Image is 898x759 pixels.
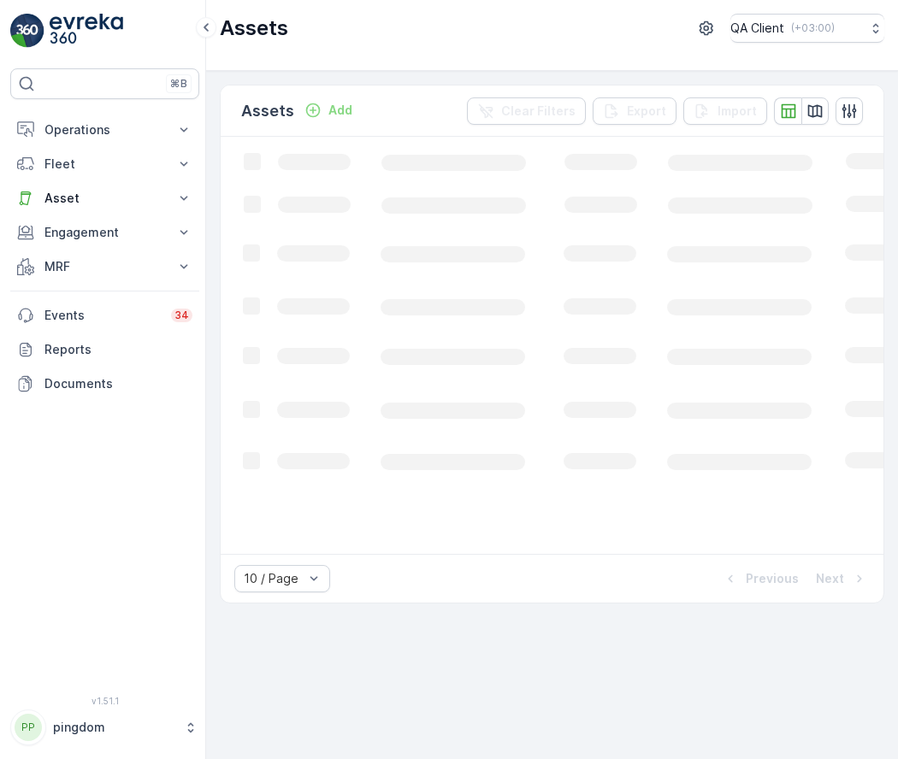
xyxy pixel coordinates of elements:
[720,568,801,589] button: Previous
[241,99,294,123] p: Assets
[170,77,187,91] p: ⌘B
[220,15,288,42] p: Assets
[44,375,192,392] p: Documents
[501,103,576,120] p: Clear Filters
[10,298,199,332] a: Events34
[683,97,767,125] button: Import
[44,258,165,275] p: MRF
[10,147,199,181] button: Fleet
[298,100,359,121] button: Add
[53,719,175,736] p: pingdom
[328,102,352,119] p: Add
[730,14,884,43] button: QA Client(+03:00)
[10,250,199,284] button: MRF
[730,20,784,37] p: QA Client
[10,709,199,745] button: PPpingdom
[50,14,123,48] img: logo_light-DOdMpM7g.png
[174,309,189,322] p: 34
[15,714,42,741] div: PP
[10,367,199,401] a: Documents
[10,696,199,706] span: v 1.51.1
[44,307,161,324] p: Events
[44,341,192,358] p: Reports
[816,570,844,587] p: Next
[10,181,199,215] button: Asset
[10,215,199,250] button: Engagement
[10,14,44,48] img: logo
[593,97,676,125] button: Export
[44,190,165,207] p: Asset
[10,332,199,367] a: Reports
[44,224,165,241] p: Engagement
[791,21,835,35] p: ( +03:00 )
[627,103,666,120] p: Export
[10,113,199,147] button: Operations
[44,156,165,173] p: Fleet
[814,568,870,589] button: Next
[746,570,799,587] p: Previous
[44,121,165,138] p: Operations
[467,97,586,125] button: Clear Filters
[718,103,757,120] p: Import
